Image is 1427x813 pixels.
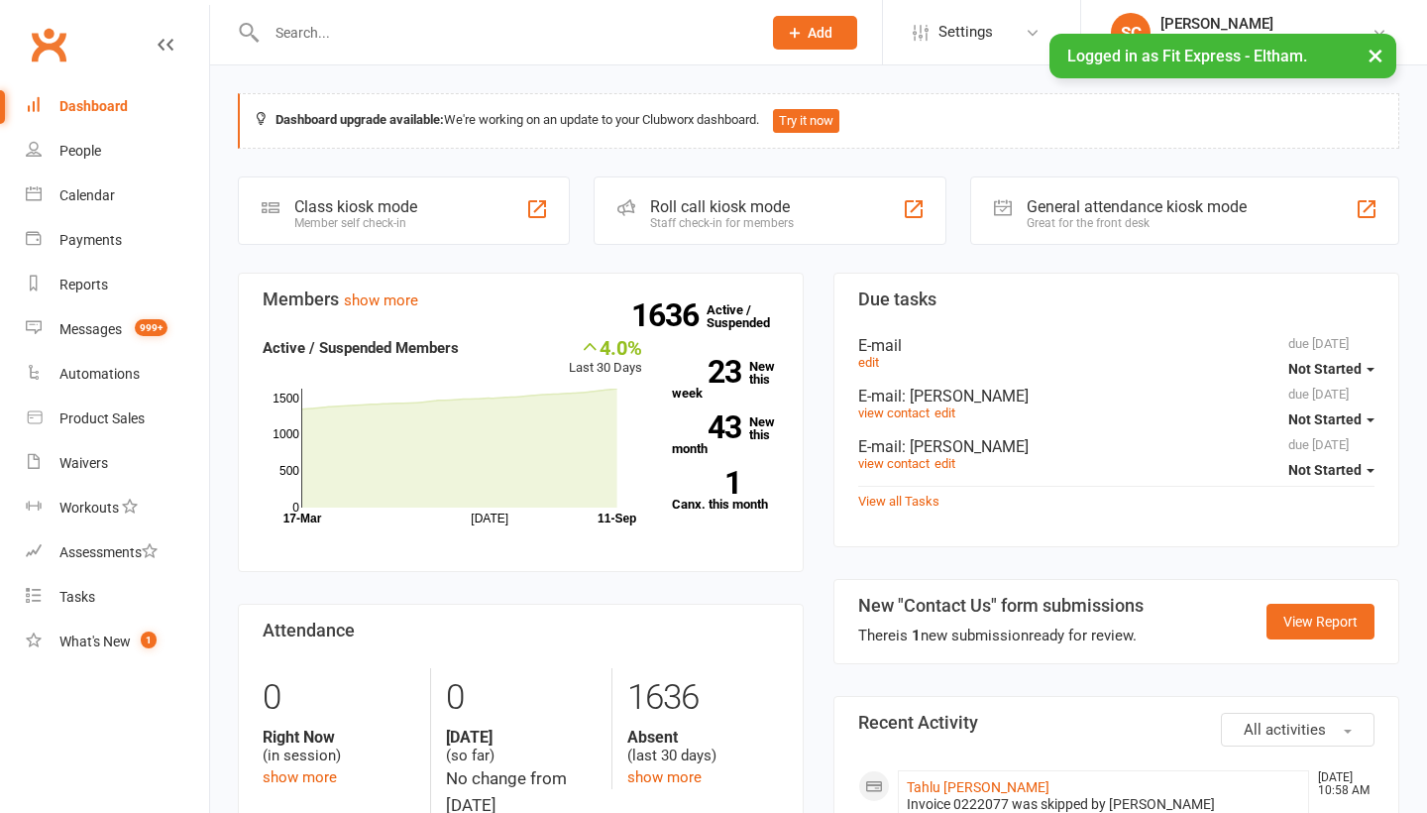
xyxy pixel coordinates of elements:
input: Search... [261,19,747,47]
div: 0 [263,668,415,728]
div: What's New [59,634,131,649]
a: Workouts [26,486,209,530]
a: What's New1 [26,620,209,664]
div: Workouts [59,500,119,516]
span: All activities [1244,721,1326,739]
button: Add [773,16,857,50]
a: edit [934,456,955,471]
div: Payments [59,232,122,248]
a: Tasks [26,575,209,620]
a: edit [858,355,879,370]
div: Waivers [59,455,108,471]
div: Class kiosk mode [294,197,417,216]
button: Not Started [1288,452,1374,488]
div: Calendar [59,187,115,203]
button: × [1358,34,1393,76]
a: 1636Active / Suspended [707,289,794,344]
span: Not Started [1288,361,1362,377]
h3: Due tasks [858,290,1374,309]
time: [DATE] 10:58 AM [1308,771,1373,797]
span: 999+ [135,319,167,336]
div: Messages [59,321,122,337]
span: Logged in as Fit Express - Eltham. [1067,47,1307,65]
a: Calendar [26,174,209,218]
strong: Absent [627,728,779,747]
div: E-mail [858,336,1374,355]
div: (so far) [446,728,598,765]
a: Dashboard [26,84,209,129]
div: General attendance kiosk mode [1027,197,1247,216]
span: : [PERSON_NAME] [902,387,1029,406]
div: Product Sales [59,410,145,426]
div: We're working on an update to your Clubworx dashboard. [238,93,1399,149]
a: Payments [26,218,209,263]
h3: Recent Activity [858,713,1374,733]
div: Member self check-in [294,216,417,230]
strong: 1636 [631,300,707,330]
div: Assessments [59,544,158,560]
a: Messages 999+ [26,307,209,352]
div: 4.0% [569,336,642,358]
a: Reports [26,263,209,307]
a: edit [934,406,955,420]
button: Not Started [1288,402,1374,437]
div: 1636 [627,668,779,728]
strong: 23 [672,357,741,387]
div: E-mail [858,387,1374,406]
div: Great for the front desk [1027,216,1247,230]
strong: Active / Suspended Members [263,339,459,357]
strong: 1 [672,468,741,498]
span: : [PERSON_NAME] [902,437,1029,456]
strong: Right Now [263,728,415,747]
div: (last 30 days) [627,728,779,765]
strong: Dashboard upgrade available: [275,112,444,127]
div: E-mail [858,437,1374,456]
a: Waivers [26,441,209,486]
div: 0 [446,668,598,728]
a: 1Canx. this month [672,471,779,511]
a: 23New this week [672,360,779,400]
a: Tahlu [PERSON_NAME] [907,779,1049,795]
a: show more [627,768,702,786]
div: Last 30 Days [569,336,642,379]
span: Add [808,25,832,41]
button: Try it now [773,109,839,133]
div: People [59,143,101,159]
a: View Report [1266,604,1374,639]
a: view contact [858,406,930,420]
div: Automations [59,366,140,382]
a: show more [263,768,337,786]
div: Invoice 0222077 was skipped by [PERSON_NAME] [907,796,1300,813]
button: Not Started [1288,351,1374,387]
div: Reports [59,277,108,292]
a: Product Sales [26,397,209,441]
a: show more [344,291,418,309]
strong: [DATE] [446,728,598,747]
strong: 43 [672,412,741,442]
span: Not Started [1288,462,1362,478]
div: (in session) [263,728,415,765]
h3: Attendance [263,621,779,640]
a: Assessments [26,530,209,575]
a: Automations [26,352,209,397]
a: View all Tasks [858,494,939,509]
a: People [26,129,209,174]
a: view contact [858,456,930,471]
button: All activities [1221,713,1374,747]
div: [PERSON_NAME] [1160,15,1372,33]
span: Not Started [1288,411,1362,427]
div: Roll call kiosk mode [650,197,794,216]
div: There is new submission ready for review. [858,624,1144,647]
div: Tasks [59,589,95,605]
a: Clubworx [24,20,73,69]
div: SC [1111,13,1151,53]
h3: Members [263,290,779,309]
span: Settings [938,10,993,55]
h3: New "Contact Us" form submissions [858,596,1144,616]
div: Staff check-in for members [650,216,794,230]
a: 43New this month [672,415,779,455]
div: Dashboard [59,98,128,114]
span: 1 [141,632,157,648]
div: Fit Express - [GEOGRAPHIC_DATA] [1160,33,1372,51]
strong: 1 [912,627,921,644]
